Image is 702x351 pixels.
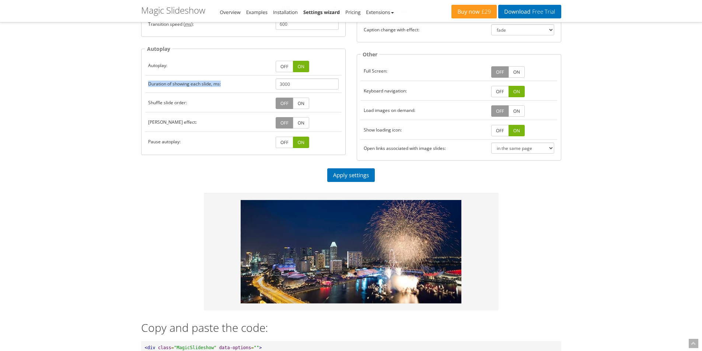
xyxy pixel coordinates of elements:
[145,56,273,76] td: Autoplay:
[145,93,273,112] td: Shuffle slide order:
[509,66,525,78] a: ON
[293,61,309,72] a: ON
[185,21,191,27] acronym: milliseconds
[303,9,340,15] a: Settings wizard
[293,137,309,148] a: ON
[158,345,171,350] span: class
[361,62,488,81] td: Full Screen:
[246,9,268,15] a: Examples
[361,140,488,157] td: Open links associated with image slides:
[491,66,509,78] a: OFF
[451,5,497,18] a: Buy now£29
[273,9,298,15] a: Installation
[145,76,273,93] td: Duration of showing each slide, ms:
[254,345,259,350] span: ""
[361,120,488,140] td: Show loading icon:
[509,105,525,117] a: ON
[491,86,509,97] a: OFF
[361,21,488,38] td: Caption change with effect:
[293,117,309,129] a: ON
[145,132,273,151] td: Pause autoplay:
[141,322,561,334] h2: Copy and paste the code:
[276,98,293,109] a: OFF
[361,81,488,101] td: Keyboard navigation:
[366,9,394,15] a: Extensions
[361,101,488,120] td: Load images on demand:
[293,98,309,109] a: ON
[345,9,360,15] a: Pricing
[171,345,174,350] span: =
[276,137,293,148] a: OFF
[141,6,205,15] h1: Magic Slideshow
[491,105,509,117] a: OFF
[361,50,379,59] legend: Other
[259,345,262,350] span: >
[251,345,254,350] span: =
[276,61,293,72] a: OFF
[174,345,217,350] span: "MagicSlideshow"
[276,117,293,129] a: OFF
[498,5,561,18] a: DownloadFree Trial
[241,200,462,303] img: Magic Slideshow - Settings Wizard
[145,15,273,33] td: Transition speed ( ):
[145,345,156,350] span: <div
[530,9,555,15] span: Free Trial
[509,86,525,97] a: ON
[327,168,375,182] a: Apply settings
[480,9,491,15] span: £29
[145,45,172,53] legend: Autoplay
[220,9,241,15] a: Overview
[509,125,525,136] a: ON
[491,125,509,136] a: OFF
[145,112,273,132] td: [PERSON_NAME] effect:
[219,345,251,350] span: data-options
